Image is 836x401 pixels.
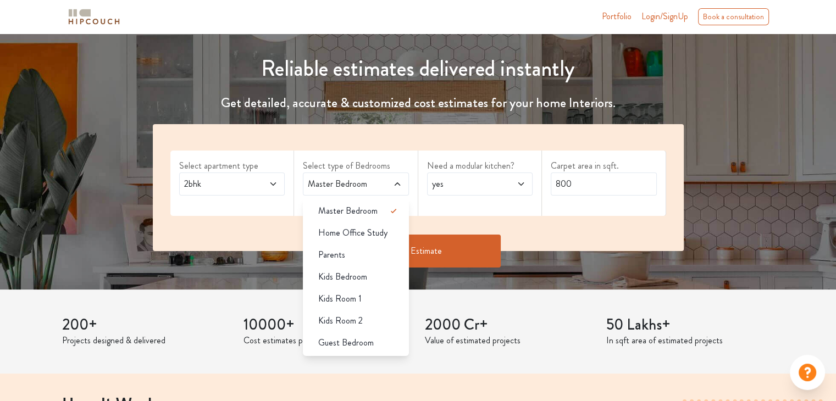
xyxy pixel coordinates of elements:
[336,235,501,268] button: Get Estimate
[318,204,378,218] span: Master Bedroom
[243,316,412,335] h3: 10000+
[425,316,593,335] h3: 2000 Cr+
[67,4,121,29] span: logo-horizontal.svg
[551,172,657,196] input: Enter area sqft
[606,316,774,335] h3: 50 Lakhs+
[430,177,502,191] span: yes
[303,159,409,172] label: Select type of Bedrooms
[425,334,593,347] p: Value of estimated projects
[67,7,121,26] img: logo-horizontal.svg
[303,196,409,207] div: select 1 more room(s)
[146,95,690,111] h4: Get detailed, accurate & customized cost estimates for your home Interiors.
[243,334,412,347] p: Cost estimates provided
[62,316,230,335] h3: 200+
[318,336,374,349] span: Guest Bedroom
[318,248,345,261] span: Parents
[318,314,363,327] span: Kids Room 2
[602,10,632,23] a: Portfolio
[306,177,378,191] span: Master Bedroom
[182,177,254,191] span: 2bhk
[641,10,688,23] span: Login/SignUp
[318,226,387,240] span: Home Office Study
[62,334,230,347] p: Projects designed & delivered
[318,270,367,283] span: Kids Bedroom
[427,159,533,172] label: Need a modular kitchen?
[698,8,769,25] div: Book a consultation
[318,292,362,305] span: Kids Room 1
[551,159,657,172] label: Carpet area in sqft.
[146,55,690,82] h1: Reliable estimates delivered instantly
[179,159,285,172] label: Select apartment type
[606,334,774,347] p: In sqft area of estimated projects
